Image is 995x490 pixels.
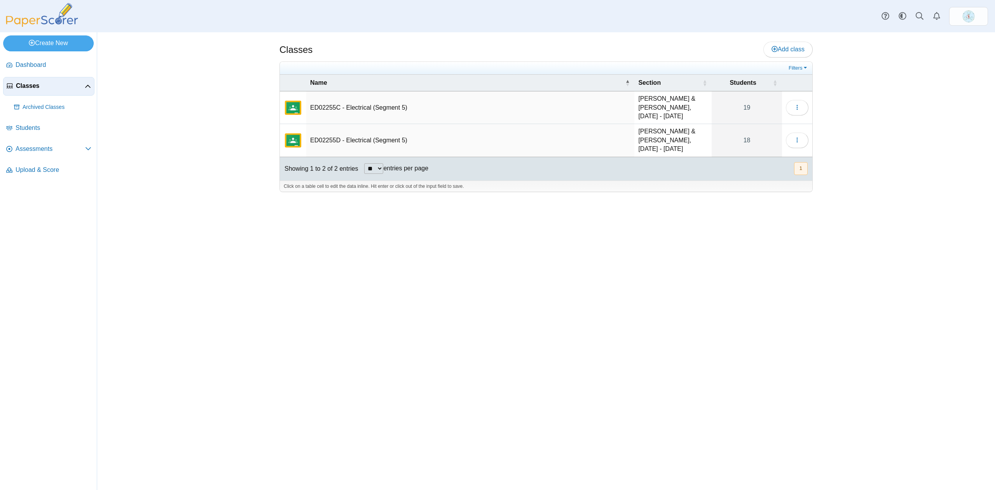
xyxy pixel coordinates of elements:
[280,157,358,180] div: Showing 1 to 2 of 2 entries
[16,82,85,90] span: Classes
[625,75,630,91] span: Name : Activate to invert sorting
[280,180,812,192] div: Click on a table cell to edit the data inline. Hit enter or click out of the input field to save.
[763,42,813,57] a: Add class
[279,43,312,56] h1: Classes
[962,10,975,23] span: Matthew Bermudez
[3,119,94,138] a: Students
[772,46,805,52] span: Add class
[383,165,428,171] label: entries per page
[310,79,327,86] span: Name
[16,145,85,153] span: Assessments
[284,98,302,117] img: External class connected through Google Classroom
[3,35,94,51] a: Create New
[638,79,661,86] span: Section
[16,124,91,132] span: Students
[11,98,94,117] a: Archived Classes
[634,91,712,124] td: [PERSON_NAME] & [PERSON_NAME], [DATE] - [DATE]
[3,21,81,28] a: PaperScorer
[634,124,712,157] td: [PERSON_NAME] & [PERSON_NAME], [DATE] - [DATE]
[3,3,81,27] img: PaperScorer
[730,79,756,86] span: Students
[962,10,975,23] img: ps.JH0KckeyWQ0bV0dz
[794,162,808,175] button: 1
[793,162,808,175] nav: pagination
[306,91,634,124] td: ED02255C - Electrical (Segment 5)
[16,166,91,174] span: Upload & Score
[306,124,634,157] td: ED02255D - Electrical (Segment 5)
[773,75,777,91] span: Students : Activate to sort
[23,103,91,111] span: Archived Classes
[3,56,94,75] a: Dashboard
[787,64,810,72] a: Filters
[3,77,94,96] a: Classes
[712,124,782,156] a: 18
[284,131,302,150] img: External class connected through Google Classroom
[949,7,988,26] a: ps.JH0KckeyWQ0bV0dz
[702,75,707,91] span: Section : Activate to sort
[16,61,91,69] span: Dashboard
[928,8,945,25] a: Alerts
[3,161,94,180] a: Upload & Score
[712,91,782,124] a: 19
[3,140,94,159] a: Assessments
